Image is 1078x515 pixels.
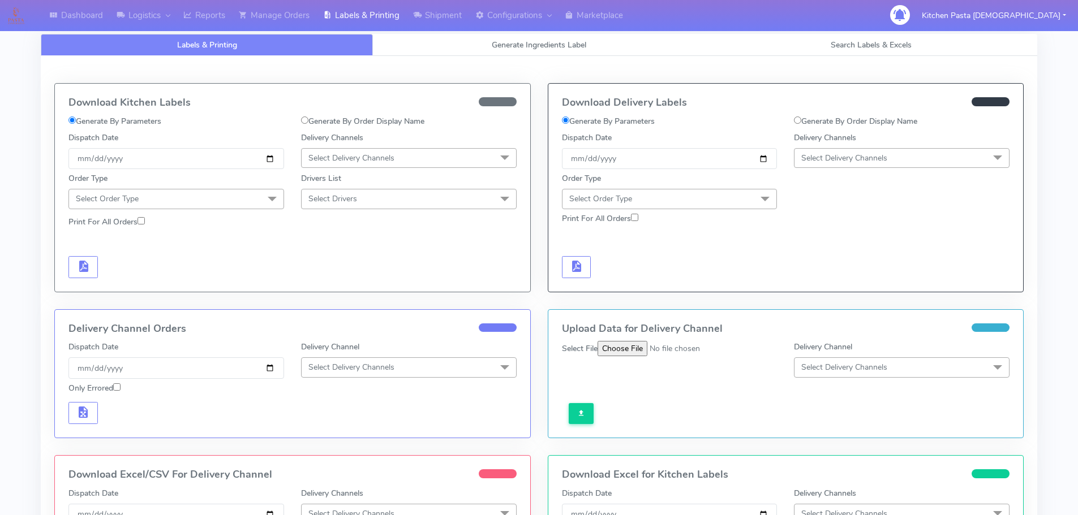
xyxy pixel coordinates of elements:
label: Generate By Parameters [562,115,655,127]
input: Only Errored [113,383,121,391]
input: Print For All Orders [631,214,638,221]
input: Generate By Parameters [68,116,76,124]
span: Select Drivers [308,193,357,204]
label: Generate By Parameters [68,115,161,127]
label: Only Errored [68,382,121,394]
label: Print For All Orders [68,216,145,228]
h4: Download Kitchen Labels [68,97,517,109]
span: Select Delivery Channels [801,362,887,373]
label: Delivery Channel [301,341,359,353]
label: Order Type [562,172,601,184]
span: Generate Ingredients Label [492,40,586,50]
button: Kitchen Pasta [DEMOGRAPHIC_DATA] [913,4,1075,27]
input: Generate By Order Display Name [301,116,308,124]
input: Generate By Order Display Name [794,116,801,124]
span: Select Delivery Channels [801,153,887,163]
label: Generate By Order Display Name [794,115,917,127]
h4: Download Delivery Labels [562,97,1010,109]
h4: Upload Data for Delivery Channel [562,323,1010,335]
label: Select File [562,343,598,354]
span: Select Order Type [569,193,632,204]
label: Order Type [68,172,108,184]
label: Delivery Channels [794,132,856,144]
label: Dispatch Date [68,341,118,353]
label: Dispatch Date [562,487,612,499]
h4: Delivery Channel Orders [68,323,517,335]
label: Delivery Channels [301,132,363,144]
h4: Download Excel for Kitchen Labels [562,469,1010,481]
label: Delivery Channel [794,341,852,353]
span: Select Order Type [76,193,139,204]
label: Dispatch Date [562,132,612,144]
h4: Download Excel/CSV For Delivery Channel [68,469,517,481]
span: Labels & Printing [177,40,237,50]
label: Dispatch Date [68,132,118,144]
label: Print For All Orders [562,213,638,224]
input: Generate By Parameters [562,116,569,124]
label: Drivers List [301,172,341,184]
label: Generate By Order Display Name [301,115,424,127]
span: Select Delivery Channels [308,362,394,373]
span: Search Labels & Excels [831,40,912,50]
ul: Tabs [41,34,1037,56]
label: Delivery Channels [794,487,856,499]
span: Select Delivery Channels [308,153,394,163]
label: Delivery Channels [301,487,363,499]
input: Print For All Orders [138,217,145,224]
label: Dispatch Date [68,487,118,499]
